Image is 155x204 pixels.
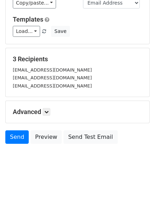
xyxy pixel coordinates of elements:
a: Preview [31,130,62,144]
small: [EMAIL_ADDRESS][DOMAIN_NAME] [13,75,92,80]
h5: 3 Recipients [13,55,142,63]
small: [EMAIL_ADDRESS][DOMAIN_NAME] [13,67,92,73]
a: Send Test Email [63,130,117,144]
a: Send [5,130,29,144]
small: [EMAIL_ADDRESS][DOMAIN_NAME] [13,83,92,89]
iframe: Chat Widget [120,170,155,204]
a: Load... [13,26,40,37]
a: Templates [13,16,43,23]
button: Save [51,26,70,37]
h5: Advanced [13,108,142,116]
